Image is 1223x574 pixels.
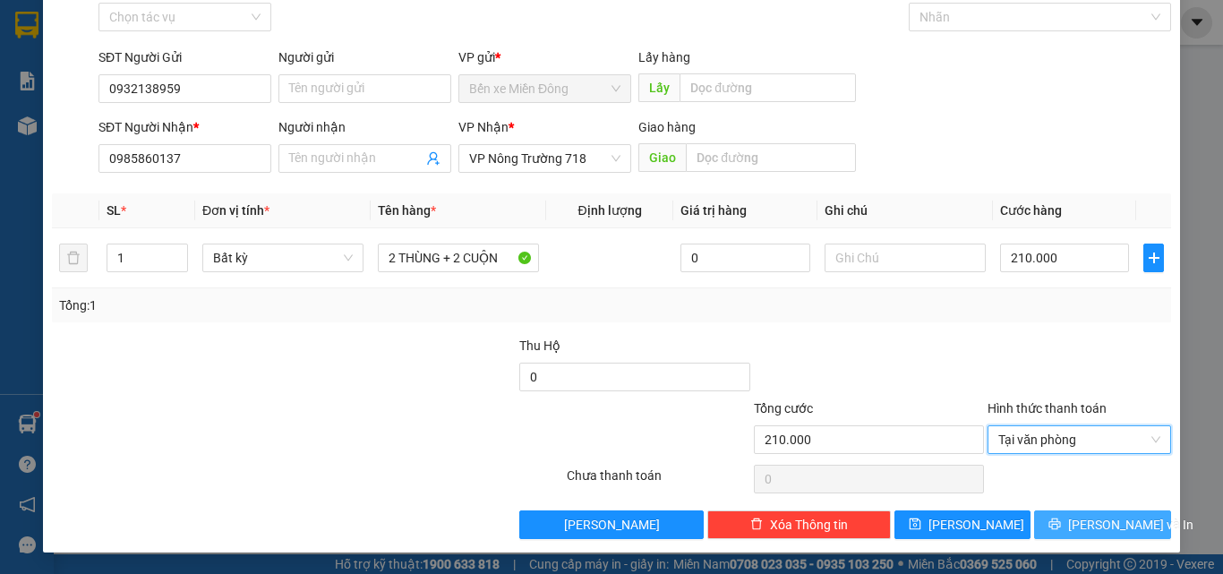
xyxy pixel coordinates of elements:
div: Người nhận [278,117,451,137]
input: Dọc đường [680,73,856,102]
div: 0707114592 [15,58,141,83]
span: Giá trị hàng [680,203,747,218]
span: [PERSON_NAME] [928,515,1024,535]
button: delete [59,244,88,272]
span: Xóa Thông tin [770,515,848,535]
span: Lấy [638,73,680,102]
button: printer[PERSON_NAME] và In [1034,510,1171,539]
div: Bến xe Miền Đông [15,15,141,58]
label: Hình thức thanh toán [988,401,1107,416]
div: Người gửi [278,47,451,67]
span: Bến xe Miền Đông [469,75,620,102]
span: plus [1144,251,1163,265]
span: Giao [638,143,686,172]
span: user-add [426,151,440,166]
span: Lấy hàng [638,50,690,64]
div: SĐT Người Nhận [98,117,271,137]
span: Tổng cước [754,401,813,416]
span: Cước hàng [1000,203,1062,218]
span: printer [1048,518,1061,532]
div: Tổng: 1 [59,296,474,315]
div: Chưa thanh toán [565,466,752,497]
div: SĐT Người Gửi [98,47,271,67]
span: delete [750,518,763,532]
button: [PERSON_NAME] [519,510,703,539]
span: VP Nông Trường 718 [469,145,620,172]
input: Dọc đường [686,143,856,172]
button: deleteXóa Thông tin [707,510,891,539]
span: SL [107,203,121,218]
input: VD: Bàn, Ghế [378,244,539,272]
input: 0 [680,244,809,272]
span: Tên hàng [378,203,436,218]
span: Đơn vị tính [202,203,269,218]
span: [PERSON_NAME] [564,515,660,535]
div: SHOP TÂM THẢO [153,58,278,101]
span: VP Nhận [458,120,509,134]
span: Thu Hộ [519,338,560,353]
span: Nhận: [153,17,196,36]
div: VP gửi [458,47,631,67]
div: 0968001016 [153,101,278,126]
span: save [909,518,921,532]
div: VP Đắk Lắk [153,15,278,58]
span: Giao hàng [638,120,696,134]
span: Tại văn phòng [998,426,1160,453]
span: Gửi: [15,17,43,36]
span: Bất kỳ [213,244,353,271]
span: Định lượng [577,203,641,218]
button: save[PERSON_NAME] [894,510,1031,539]
button: plus [1143,244,1164,272]
th: Ghi chú [817,193,993,228]
span: [PERSON_NAME] và In [1068,515,1193,535]
input: Ghi Chú [825,244,986,272]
